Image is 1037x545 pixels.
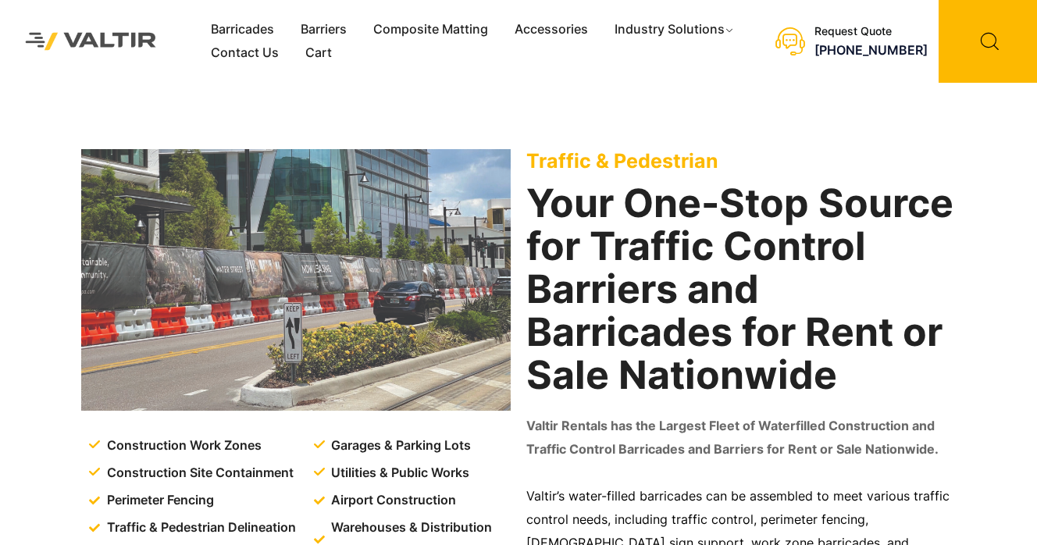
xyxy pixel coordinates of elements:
h2: Your One-Stop Source for Traffic Control Barriers and Barricades for Rent or Sale Nationwide [526,182,956,397]
a: Industry Solutions [601,18,749,41]
div: Request Quote [814,25,928,38]
span: Perimeter Fencing [103,489,214,512]
a: Cart [292,41,345,65]
p: Valtir Rentals has the Largest Fleet of Waterfilled Construction and Traffic Control Barricades a... [526,415,956,461]
a: [PHONE_NUMBER] [814,42,928,58]
span: Airport Construction [327,489,456,512]
span: Traffic & Pedestrian Delineation [103,516,296,540]
a: Barriers [287,18,360,41]
span: Utilities & Public Works [327,461,469,485]
img: Valtir Rentals [12,19,170,64]
a: Accessories [501,18,601,41]
span: Construction Work Zones [103,434,262,458]
span: Garages & Parking Lots [327,434,471,458]
span: Construction Site Containment [103,461,294,485]
a: Barricades [198,18,287,41]
a: Composite Matting [360,18,501,41]
a: Contact Us [198,41,292,65]
p: Traffic & Pedestrian [526,149,956,173]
